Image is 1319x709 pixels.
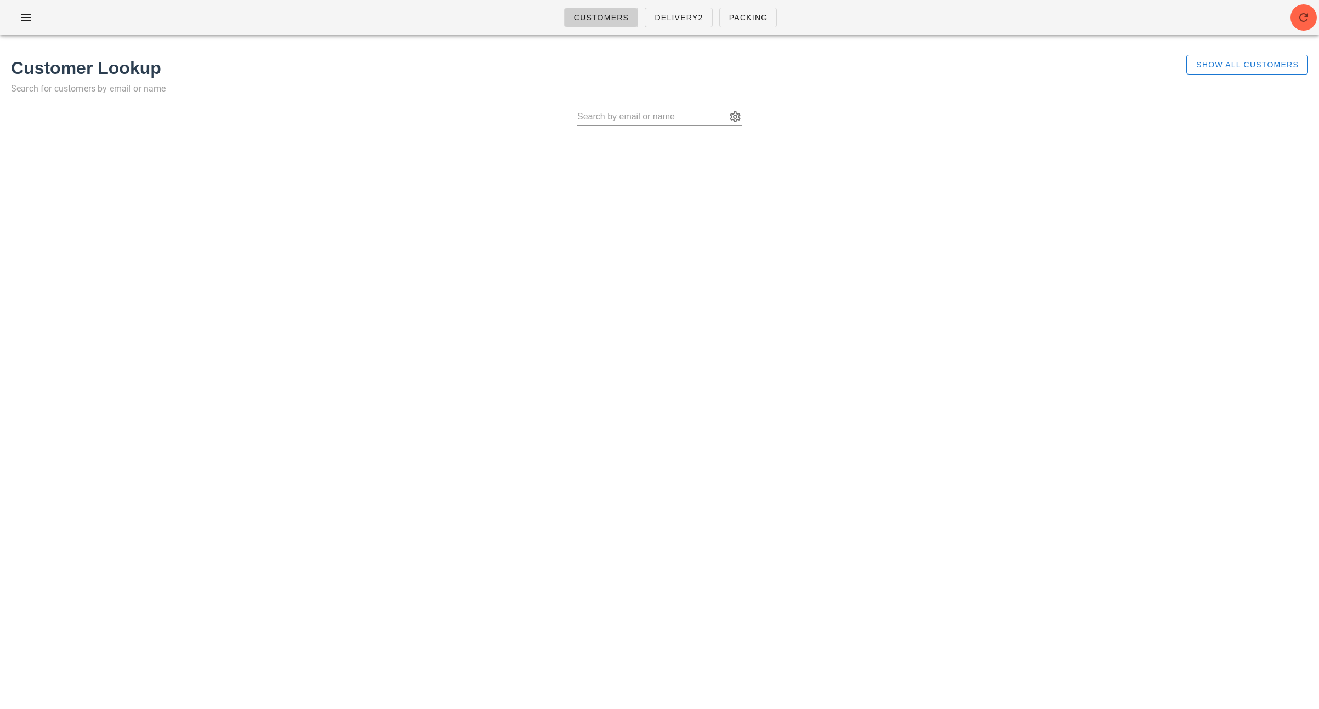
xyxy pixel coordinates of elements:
[654,13,703,22] span: Delivery2
[11,55,1090,81] h1: Customer Lookup
[11,81,1090,96] p: Search for customers by email or name
[573,13,629,22] span: Customers
[1186,55,1308,75] button: Show All Customers
[1196,60,1299,69] span: Show All Customers
[645,8,712,27] a: Delivery2
[729,13,768,22] span: Packing
[729,110,742,123] button: appended action
[577,108,726,125] input: Search by email or name
[719,8,777,27] a: Packing
[564,8,639,27] a: Customers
